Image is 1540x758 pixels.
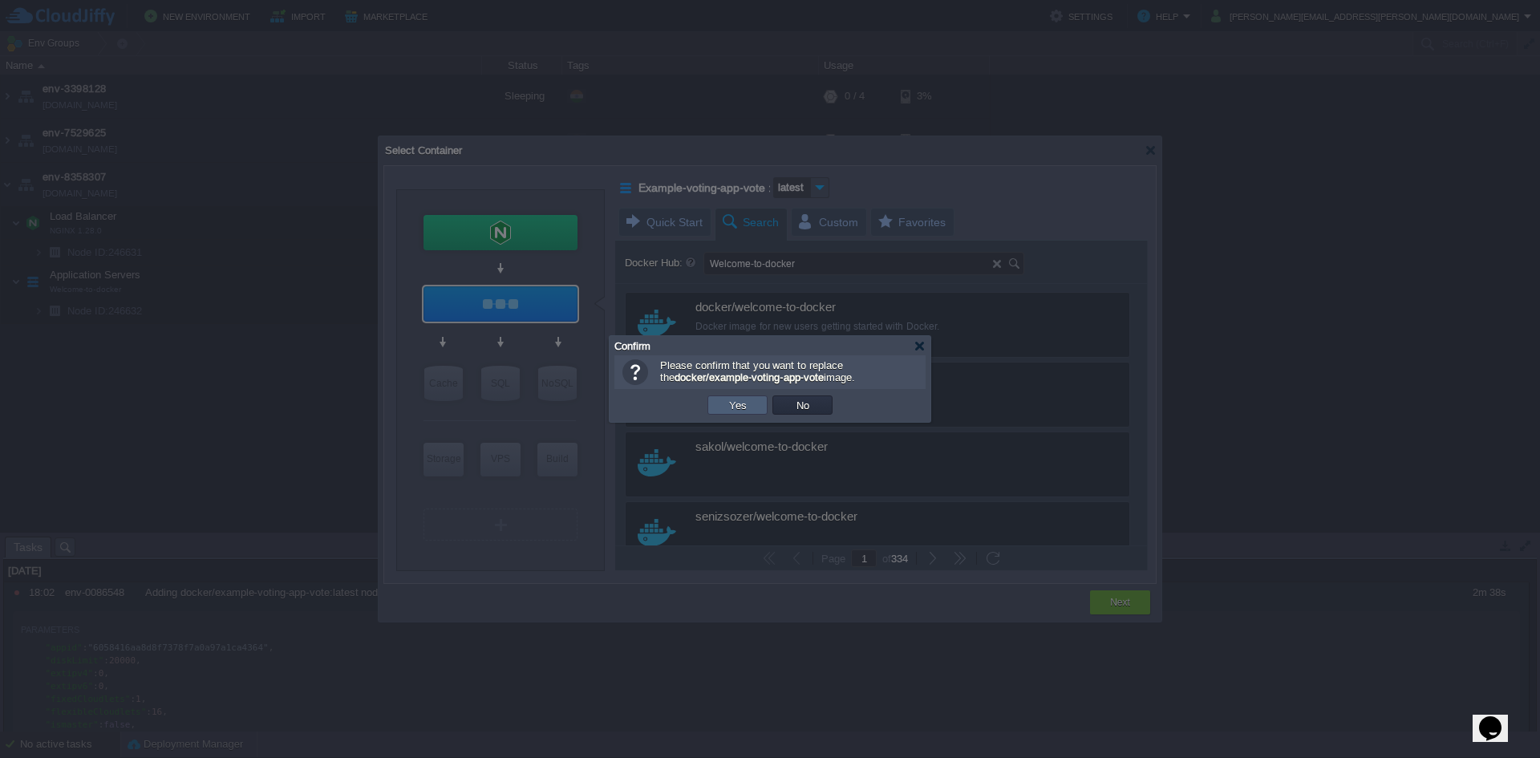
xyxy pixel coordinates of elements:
span: Confirm [614,340,650,352]
button: Yes [724,398,752,412]
iframe: chat widget [1473,694,1524,742]
b: docker/example-voting-app-vote [675,371,824,383]
span: Please confirm that you want to replace the image. [660,359,855,383]
button: No [792,398,814,412]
